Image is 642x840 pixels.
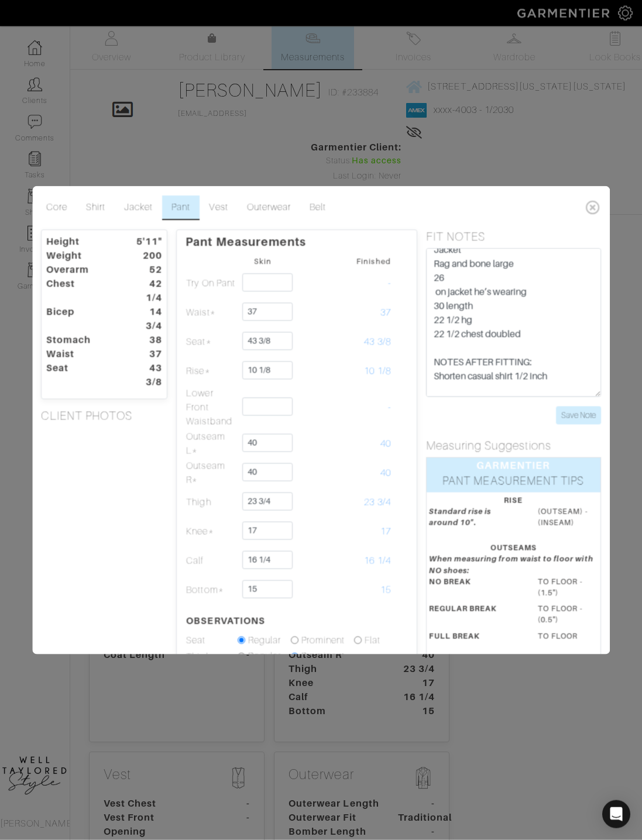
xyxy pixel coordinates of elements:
[115,196,162,220] a: Jacket
[380,585,391,595] span: 15
[186,633,238,649] td: Seat
[248,633,281,647] label: Regular
[37,305,127,333] dt: Bicep
[420,576,529,603] dt: NO BREAK
[365,337,391,347] span: 43 3/8
[126,235,171,249] dt: 5'11"
[248,649,281,663] label: Regular
[37,333,127,347] dt: Stomach
[186,386,238,429] td: Lower Front Waistband
[186,605,238,633] th: OBSERVATIONS
[255,257,272,266] small: Skin
[163,196,200,220] a: Pant
[186,327,238,356] td: Seat*
[529,630,607,642] dd: TO FLOOR
[301,633,345,647] label: Prominent
[126,333,171,347] dt: 38
[388,402,391,413] span: -
[420,603,529,630] dt: REGULAR BREAK
[301,649,345,663] label: Prominent
[365,556,391,566] span: 16 1/4
[126,305,171,333] dt: 14 3/4
[300,196,335,220] a: Belt
[365,633,380,647] label: Flat
[529,576,607,598] dd: TO FLOOR - (1.5")
[365,366,391,376] span: 10 1/8
[77,196,115,220] a: Shirt
[37,196,77,220] a: Core
[380,307,391,318] span: 37
[380,526,391,537] span: 17
[429,554,593,574] em: When measuring from waist to floor with NO shoes:
[126,277,171,305] dt: 42 1/4
[427,473,600,492] div: PANT MEASUREMENT TIPS
[429,495,598,506] div: RISE
[126,347,171,361] dt: 37
[556,406,601,424] input: Save Note
[529,506,607,528] dd: (OUTSEAM) - (INSEAM)
[186,649,238,665] td: Thigh
[186,517,238,546] td: Knee*
[186,575,238,605] td: Bottom*
[186,458,238,488] td: Outseam R*
[186,488,238,517] td: Thigh
[186,298,238,327] td: Waist*
[41,409,168,423] h5: CLIENT PHOTOS
[529,603,607,625] dd: TO FLOOR - (0.5")
[420,630,529,646] dt: FULL BREAK
[429,507,492,527] em: Standard rise is around 10".
[365,497,391,508] span: 23 3/4
[380,468,391,478] span: 40
[238,196,300,220] a: Outerwear
[380,438,391,449] span: 40
[186,356,238,386] td: Rise*
[426,438,601,452] h5: Measuring Suggestions
[186,429,238,458] td: Outseam L*
[426,229,601,244] h5: FIT NOTES
[388,278,391,289] span: -
[126,249,171,263] dt: 200
[429,542,598,553] div: OUTSEAMS
[37,277,127,305] dt: Chest
[37,361,127,389] dt: Seat
[37,263,127,277] dt: Overarm
[126,263,171,277] dt: 52
[357,257,391,266] small: Finished
[126,361,171,389] dt: 43 3/8
[37,235,127,249] dt: Height
[37,249,127,263] dt: Weight
[200,196,238,220] a: Vest
[37,347,127,361] dt: Waist
[186,269,238,298] td: Try On Pant
[186,546,238,575] td: Calf
[427,458,600,473] div: GARMENTIER
[186,230,408,249] p: Pant Measurements
[602,800,630,828] div: Open Intercom Messenger
[426,248,601,397] textarea: ask [PERSON_NAME]: - can we take 1/2" out of stomach of shirt SPECIAL INSTRUCTIONS: PANTS 1. Get ...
